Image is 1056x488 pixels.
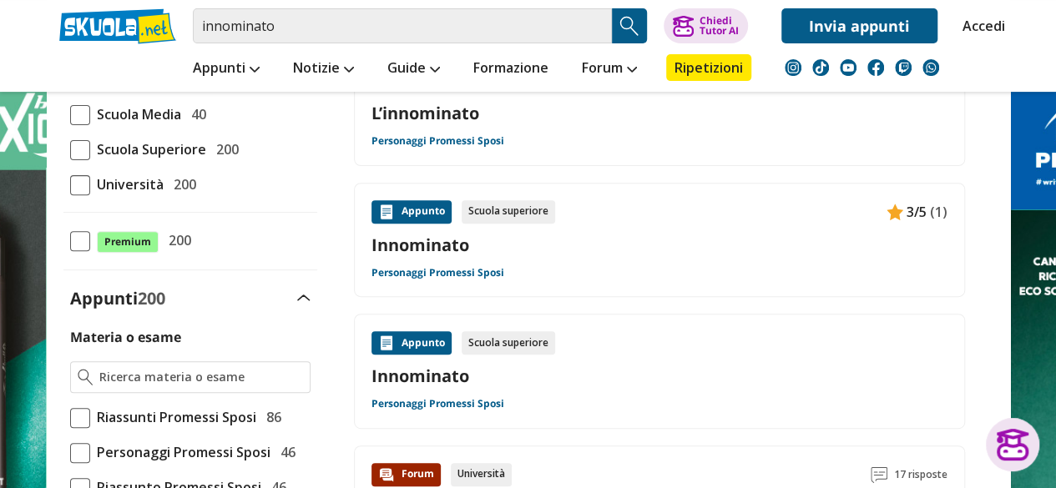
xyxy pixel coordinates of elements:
[894,463,947,486] span: 17 risposte
[184,103,206,125] span: 40
[462,200,555,224] div: Scuola superiore
[666,54,751,81] a: Ripetizioni
[578,54,641,84] a: Forum
[371,365,947,387] a: Innominato
[930,201,947,223] span: (1)
[612,8,647,43] button: Search Button
[469,54,553,84] a: Formazione
[371,331,452,355] div: Appunto
[907,201,927,223] span: 3/5
[78,369,93,385] img: Ricerca materia o esame
[371,397,504,410] a: Personaggi Promessi Sposi
[371,266,504,279] a: Personaggi Promessi Sposi
[451,463,512,486] div: Università
[260,406,281,428] span: 86
[70,328,181,346] label: Materia o esame
[167,174,196,195] span: 200
[162,229,191,251] span: 200
[922,59,939,76] img: WhatsApp
[895,59,912,76] img: twitch
[664,8,748,43] button: ChiediTutor AI
[383,54,444,84] a: Guide
[781,8,937,43] a: Invia appunti
[371,102,947,124] a: L’innominato
[371,234,947,256] a: Innominato
[210,138,239,160] span: 200
[867,59,884,76] img: facebook
[289,54,358,84] a: Notizie
[193,8,612,43] input: Cerca appunti, riassunti o versioni
[840,59,856,76] img: youtube
[99,369,302,385] input: Ricerca materia o esame
[90,174,164,195] span: Università
[378,466,395,483] img: Forum contenuto
[887,204,903,220] img: Appunti contenuto
[871,466,887,483] img: Commenti lettura
[963,8,998,43] a: Accedi
[371,134,504,148] a: Personaggi Promessi Sposi
[138,287,165,309] span: 200
[70,287,165,309] label: Appunti
[785,59,801,76] img: instagram
[371,463,441,486] div: Forum
[97,231,159,253] span: Premium
[699,16,738,36] div: Chiedi Tutor AI
[189,54,264,84] a: Appunti
[274,441,296,463] span: 46
[90,138,206,160] span: Scuola Superiore
[371,200,452,224] div: Appunto
[812,59,829,76] img: tiktok
[90,441,270,463] span: Personaggi Promessi Sposi
[90,103,181,125] span: Scuola Media
[378,204,395,220] img: Appunti contenuto
[617,13,642,38] img: Cerca appunti, riassunti o versioni
[462,331,555,355] div: Scuola superiore
[297,294,311,301] img: Apri e chiudi sezione
[378,335,395,351] img: Appunti contenuto
[90,406,256,428] span: Riassunti Promessi Sposi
